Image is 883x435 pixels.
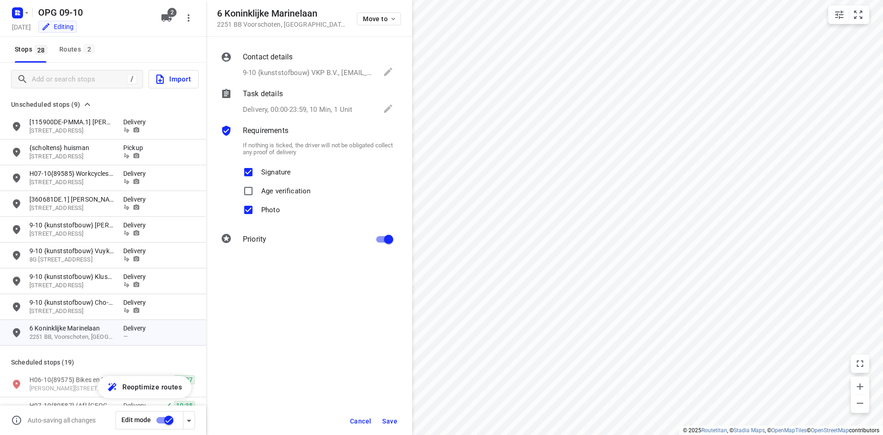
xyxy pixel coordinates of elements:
span: Move to [363,15,397,23]
p: Hubertusweg 15, 59581, Warstein, DE [29,127,114,135]
h5: OPG 09-10 [34,5,154,20]
div: small contained button group [828,6,869,24]
p: Scheduled stops ( 19 ) [11,357,195,368]
h5: 6 Koninklijke Marinelaan [217,8,346,19]
span: — [123,333,128,340]
p: Delivery [123,272,151,281]
li: © 2025 , © , © © contributors [683,427,879,434]
span: Stops [15,44,50,55]
span: Save [382,418,397,425]
p: Contact details [243,52,292,63]
p: [360681DE.1] [PERSON_NAME] [29,195,114,204]
p: Delivery [123,324,151,333]
svg: Done [163,375,172,384]
span: Reoptimize routes [122,381,182,393]
div: Routes [59,44,97,55]
span: 10:35 [174,401,195,410]
p: Delivery [123,117,151,127]
p: 9-10 {kunststofbouw} Cho-Ca-Bake [29,298,114,307]
p: Delivery [123,375,151,384]
p: 2251 BB, Voorschoten, [GEOGRAPHIC_DATA] [29,333,114,342]
p: Priority [243,234,266,245]
p: Delivery, 00:00-23:59, 10 Min, 1 Unit [243,104,352,115]
p: 6 Koninklijke Marinelaan [29,324,114,333]
p: Task details [243,88,283,99]
p: 35 Oostkerkestraat, 8600, Diksmuide, BE [29,307,114,316]
span: 10:07 [174,375,195,384]
p: 2251 BB Voorschoten , [GEOGRAPHIC_DATA] [217,21,346,28]
a: Routetitan [701,427,727,434]
p: Delivery [123,246,151,255]
p: 27 Lisdodde, 3191 JJ, Hoogvliet Rotterdam, NL [29,281,114,290]
p: 9-10 {kunststofbouw} Youssef Sidawi [29,220,114,230]
p: 9-10 {kunststofbouw} VKP B.V., [EMAIL_ADDRESS][DOMAIN_NAME] [243,68,374,78]
p: [STREET_ADDRESS] [29,204,114,213]
p: 9-10 {kunststofbouw} Vuykverbouw B.V. [29,246,114,255]
p: If nothing is ticked, the driver will not be obligated collect any proof of delivery [243,142,394,156]
div: Task detailsDelivery, 00:00-23:59, 10 Min, 1 Unit [221,88,394,116]
span: 28 [35,45,47,54]
svg: Done [163,401,172,410]
span: 2 [167,8,177,17]
button: 2 [157,9,176,27]
svg: Edit [383,103,394,114]
div: Editing [41,22,74,31]
p: Delivery [123,401,151,410]
p: Delivery [123,195,151,204]
button: Fit zoom [849,6,867,24]
div: Requirements [221,125,394,138]
button: Import [149,70,199,88]
p: Delivery [123,298,151,307]
p: H07-10{89585} Workcycles (Lijnbaangr.) [29,169,114,178]
a: Import [143,70,199,88]
p: Delivery [123,220,151,230]
span: Cancel [350,418,371,425]
p: Photo [261,201,280,214]
p: 13 Peelseheide, 5409RC, Odiliapeel, NL [29,152,114,161]
a: Stadia Maps [734,427,765,434]
p: {scholtens} huisman [29,143,114,152]
p: [STREET_ADDRESS] [29,230,114,238]
button: Reoptimize routes [97,376,191,398]
h5: Project date [8,22,34,32]
span: Edit mode [121,416,151,423]
p: Age verification [261,182,310,195]
span: Unscheduled stops (9) [11,99,80,110]
p: 8G [STREET_ADDRESS] [29,255,114,264]
p: H06-10{89575} Bikes en Boards [29,375,114,384]
button: Save [378,413,401,429]
p: Delivery [123,169,151,178]
button: Unscheduled stops (9) [7,99,95,110]
button: Map settings [830,6,849,24]
p: 9-10 {kunststofbouw} Klussenier Martin de Jong [29,272,114,281]
button: Cancel [346,413,375,429]
p: Lijnbaansgracht 32 B-HS, 1015GP, Amsterdam, NL [29,178,114,187]
p: Auto-saving all changes [28,417,96,424]
p: H07-10{89587} (Afl.Oostelijke eilanden) ZFP [29,401,114,410]
p: Signature [261,163,291,176]
span: 2 [84,44,95,53]
p: Requirements [243,125,288,136]
span: Import [155,73,191,85]
button: Move to [357,12,401,25]
p: Joris Ivensplein 50, 1087BP, Amsterdam, NL [29,384,114,393]
input: Add or search stops [32,72,127,87]
a: OpenMapTiles [771,427,807,434]
a: OpenStreetMap [811,427,849,434]
p: [115900DE-PMMA.1] DANIEL SANDER [29,117,114,127]
div: / [127,74,137,84]
p: Pickup [123,143,151,152]
svg: Edit [383,66,394,77]
div: Contact details9-10 {kunststofbouw} VKP B.V., [EMAIL_ADDRESS][DOMAIN_NAME] [221,52,394,79]
div: Driver app settings [183,414,195,426]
